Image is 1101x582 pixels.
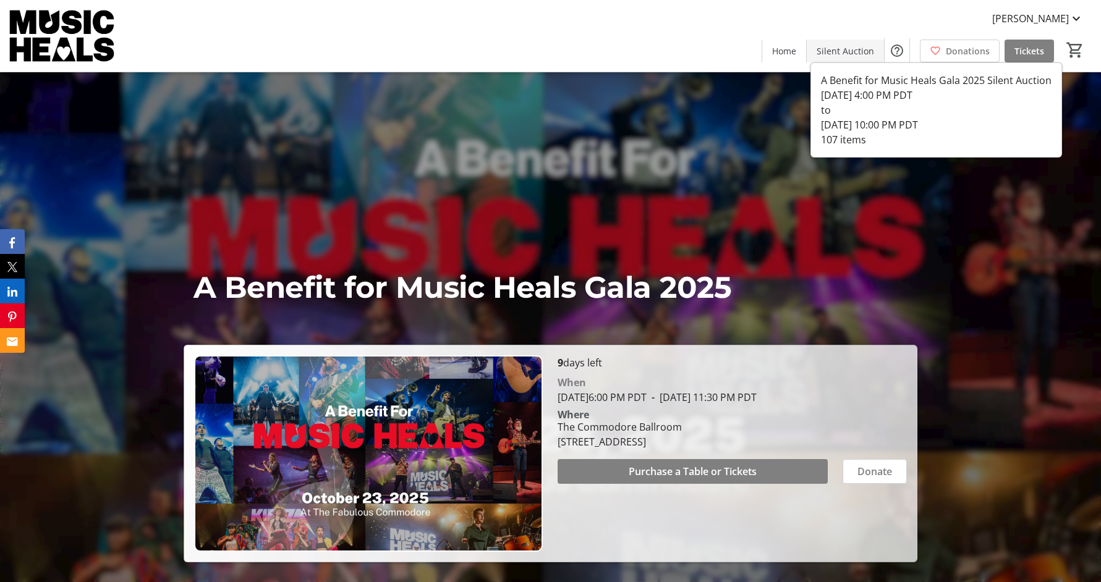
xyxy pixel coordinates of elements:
span: - [647,390,660,404]
div: A Benefit for Music Heals Gala 2025 Silent Auction [821,73,1052,88]
span: [DATE] 6:00 PM PDT [558,390,647,404]
a: Home [762,40,806,62]
button: Help [885,38,909,63]
span: Purchase a Table or Tickets [629,464,757,479]
span: [DATE] 11:30 PM PDT [647,390,757,404]
div: The Commodore Ballroom [558,420,682,434]
div: 107 items [821,132,1052,147]
span: Donate [857,464,892,479]
span: [PERSON_NAME] [992,11,1069,26]
button: Donate [843,459,907,484]
img: Campaign CTA Media Photo [194,355,543,552]
img: Music Heals Charitable Foundation's Logo [7,5,117,67]
div: to [821,103,1052,117]
span: Silent Auction [817,44,874,57]
a: Tickets [1005,40,1054,62]
button: Cart [1064,39,1086,61]
div: Where [558,410,589,420]
a: Silent Auction [807,40,884,62]
button: Purchase a Table or Tickets [558,459,828,484]
span: Home [772,44,796,57]
div: [STREET_ADDRESS] [558,434,682,449]
a: Donations [920,40,1000,62]
div: [DATE] 10:00 PM PDT [821,117,1052,132]
span: Donations [946,44,990,57]
span: Tickets [1014,44,1044,57]
p: days left [558,355,907,370]
div: When [558,375,586,390]
span: 9 [558,356,563,369]
div: [DATE] 4:00 PM PDT [821,88,1052,103]
span: A Benefit for Music Heals Gala 2025 [193,269,732,305]
button: [PERSON_NAME] [982,9,1094,28]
